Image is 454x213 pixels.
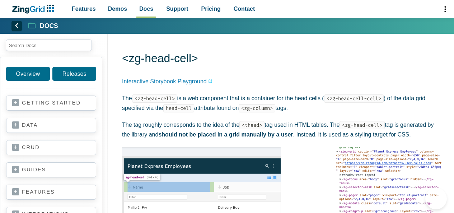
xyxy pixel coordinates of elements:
code: <zg-head-cell> [340,121,385,129]
p: The tag roughly corresponds to the idea of the tag used in HTML tables. The tag is generated by t... [122,120,443,139]
a: Docs [28,22,58,30]
a: ZingChart Logo. Click to return to the homepage [11,5,58,14]
a: Releases [52,67,96,81]
a: features [12,189,90,196]
code: <zg-column> [239,104,275,112]
span: Demos [108,4,127,14]
span: Docs [139,4,153,14]
strong: should not be placed in a grid manually by a user [158,131,293,138]
a: data [12,122,90,129]
span: Contact [234,4,255,14]
code: <thead> [239,121,265,129]
a: Interactive Storybook Playground [122,77,212,86]
h1: <zg-head-cell> [122,51,443,67]
a: getting started [12,99,90,107]
input: search input [6,40,92,51]
iframe: Toggle Customer Support [425,188,447,209]
span: Pricing [201,4,221,14]
a: Overview [6,67,50,81]
a: crud [12,144,90,151]
code: head-cell [163,104,194,112]
code: <zg-head-cell> [132,94,177,103]
strong: Docs [40,23,58,29]
span: Features [72,4,96,14]
p: The is a web component that is a container for the head cells ( ) of the data grid specified via ... [122,93,443,113]
a: guides [12,166,90,173]
span: Support [166,4,188,14]
code: <zg-head-cell-cell> [324,94,384,103]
